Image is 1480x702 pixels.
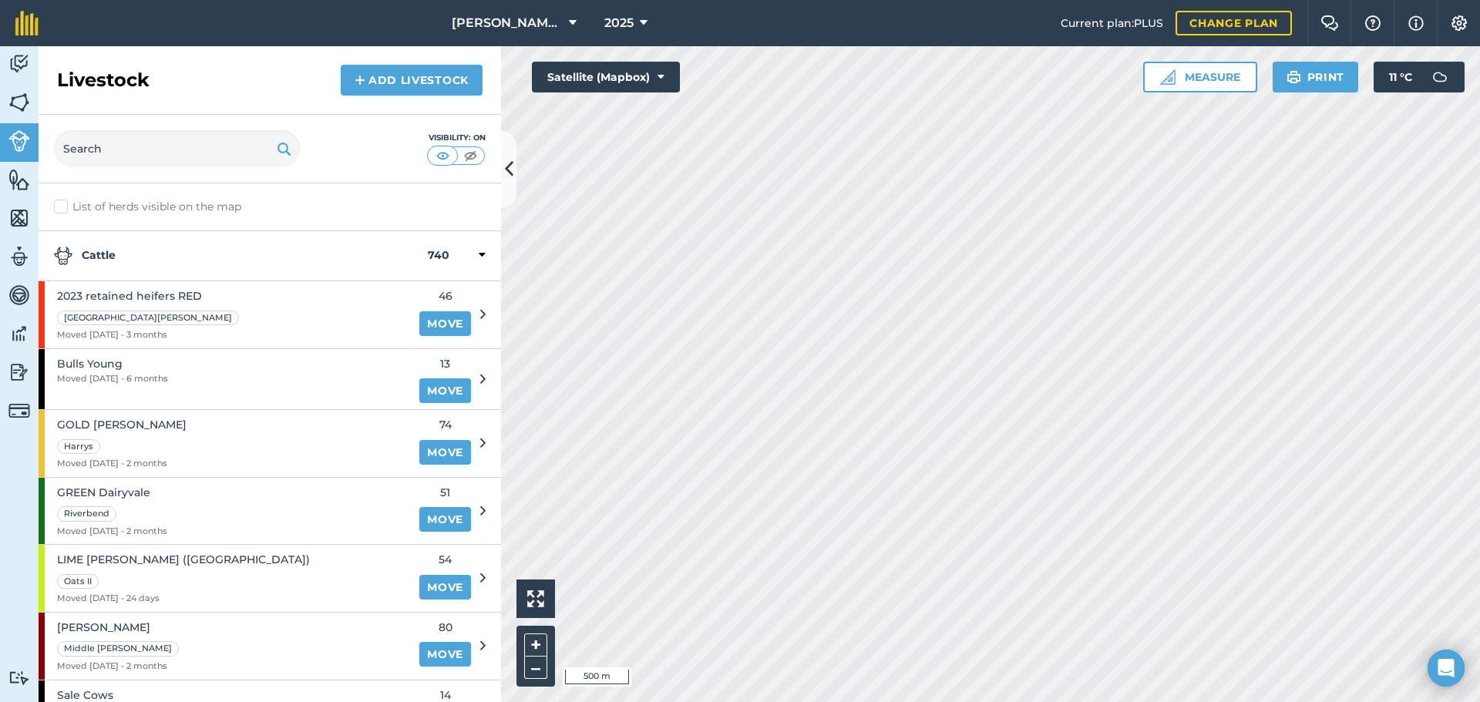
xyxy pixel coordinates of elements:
[39,281,410,348] a: 2023 retained heifers RED[GEOGRAPHIC_DATA][PERSON_NAME]Moved [DATE] - 3 months
[1160,69,1176,85] img: Ruler icon
[8,245,30,268] img: svg+xml;base64,PD94bWwgdmVyc2lvbj0iMS4wIiBlbmNvZGluZz0idXRmLTgiPz4KPCEtLSBHZW5lcmF0b3I6IEFkb2JlIE...
[57,506,116,522] div: Riverbend
[57,68,150,92] h2: Livestock
[452,14,563,32] span: [PERSON_NAME][GEOGRAPHIC_DATA]
[419,484,471,501] span: 51
[277,139,291,158] img: svg+xml;base64,PHN2ZyB4bWxucz0iaHR0cDovL3d3dy53My5vcmcvMjAwMC9zdmciIHdpZHRoPSIxOSIgaGVpZ2h0PSIyNC...
[419,355,471,372] span: 13
[1389,62,1412,92] span: 11 ° C
[57,311,239,326] div: [GEOGRAPHIC_DATA][PERSON_NAME]
[1273,62,1359,92] button: Print
[8,130,30,152] img: svg+xml;base64,PD94bWwgdmVyc2lvbj0iMS4wIiBlbmNvZGluZz0idXRmLTgiPz4KPCEtLSBHZW5lcmF0b3I6IEFkb2JlIE...
[1287,68,1301,86] img: svg+xml;base64,PHN2ZyB4bWxucz0iaHR0cDovL3d3dy53My5vcmcvMjAwMC9zdmciIHdpZHRoPSIxOSIgaGVpZ2h0PSIyNC...
[57,287,242,304] span: 2023 retained heifers RED
[419,642,471,667] a: Move
[604,14,634,32] span: 2025
[15,11,39,35] img: fieldmargin Logo
[341,65,483,96] a: Add Livestock
[57,660,182,673] span: Moved [DATE] - 2 months
[8,284,30,307] img: svg+xml;base64,PD94bWwgdmVyc2lvbj0iMS4wIiBlbmNvZGluZz0idXRmLTgiPz4KPCEtLSBHZW5lcmF0b3I6IEFkb2JlIE...
[57,619,182,636] span: [PERSON_NAME]
[57,439,100,455] div: Harrys
[39,613,410,680] a: [PERSON_NAME]Middle [PERSON_NAME]Moved [DATE] - 2 months
[54,247,428,265] strong: Cattle
[57,355,168,372] span: Bulls Young
[419,507,471,532] a: Move
[419,619,471,636] span: 80
[1428,650,1465,687] div: Open Intercom Messenger
[39,545,410,612] a: LIME [PERSON_NAME] ([GEOGRAPHIC_DATA])Oats IIMoved [DATE] - 24 days
[8,52,30,76] img: svg+xml;base64,PD94bWwgdmVyc2lvbj0iMS4wIiBlbmNvZGluZz0idXRmLTgiPz4KPCEtLSBHZW5lcmF0b3I6IEFkb2JlIE...
[54,247,72,265] img: svg+xml;base64,PD94bWwgdmVyc2lvbj0iMS4wIiBlbmNvZGluZz0idXRmLTgiPz4KPCEtLSBHZW5lcmF0b3I6IEFkb2JlIE...
[57,574,99,589] div: Oats II
[1364,15,1382,31] img: A question mark icon
[57,592,310,606] span: Moved [DATE] - 24 days
[8,207,30,230] img: svg+xml;base64,PHN2ZyB4bWxucz0iaHR0cDovL3d3dy53My5vcmcvMjAwMC9zdmciIHdpZHRoPSI1NiIgaGVpZ2h0PSI2MC...
[419,440,471,465] a: Move
[57,372,168,386] span: Moved [DATE] - 6 months
[419,311,471,336] a: Move
[419,287,471,304] span: 46
[8,670,30,685] img: svg+xml;base64,PD94bWwgdmVyc2lvbj0iMS4wIiBlbmNvZGluZz0idXRmLTgiPz4KPCEtLSBHZW5lcmF0b3I6IEFkb2JlIE...
[57,551,310,568] span: LIME [PERSON_NAME] ([GEOGRAPHIC_DATA])
[1374,62,1465,92] button: 11 °C
[8,322,30,345] img: svg+xml;base64,PD94bWwgdmVyc2lvbj0iMS4wIiBlbmNvZGluZz0idXRmLTgiPz4KPCEtLSBHZW5lcmF0b3I6IEFkb2JlIE...
[1143,62,1257,92] button: Measure
[57,641,179,657] div: Middle [PERSON_NAME]
[524,657,547,679] button: –
[419,575,471,600] a: Move
[419,551,471,568] span: 54
[1424,62,1455,92] img: svg+xml;base64,PD94bWwgdmVyc2lvbj0iMS4wIiBlbmNvZGluZz0idXRmLTgiPz4KPCEtLSBHZW5lcmF0b3I6IEFkb2JlIE...
[57,328,242,342] span: Moved [DATE] - 3 months
[419,378,471,403] a: Move
[1320,15,1339,31] img: Two speech bubbles overlapping with the left bubble in the forefront
[57,525,167,539] span: Moved [DATE] - 2 months
[461,148,480,163] img: svg+xml;base64,PHN2ZyB4bWxucz0iaHR0cDovL3d3dy53My5vcmcvMjAwMC9zdmciIHdpZHRoPSI1MCIgaGVpZ2h0PSI0MC...
[527,590,544,607] img: Four arrows, one pointing top left, one top right, one bottom right and the last bottom left
[39,478,410,545] a: GREEN DairyvaleRiverbendMoved [DATE] - 2 months
[8,400,30,422] img: svg+xml;base64,PD94bWwgdmVyc2lvbj0iMS4wIiBlbmNvZGluZz0idXRmLTgiPz4KPCEtLSBHZW5lcmF0b3I6IEFkb2JlIE...
[8,361,30,384] img: svg+xml;base64,PD94bWwgdmVyc2lvbj0iMS4wIiBlbmNvZGluZz0idXRmLTgiPz4KPCEtLSBHZW5lcmF0b3I6IEFkb2JlIE...
[39,349,410,409] a: Bulls YoungMoved [DATE] - 6 months
[427,132,486,144] div: Visibility: On
[57,416,187,433] span: GOLD [PERSON_NAME]
[532,62,680,92] button: Satellite (Mapbox)
[433,148,452,163] img: svg+xml;base64,PHN2ZyB4bWxucz0iaHR0cDovL3d3dy53My5vcmcvMjAwMC9zdmciIHdpZHRoPSI1MCIgaGVpZ2h0PSI0MC...
[419,416,471,433] span: 74
[57,457,187,471] span: Moved [DATE] - 2 months
[428,247,449,265] strong: 740
[57,484,167,501] span: GREEN Dairyvale
[355,71,365,89] img: svg+xml;base64,PHN2ZyB4bWxucz0iaHR0cDovL3d3dy53My5vcmcvMjAwMC9zdmciIHdpZHRoPSIxNCIgaGVpZ2h0PSIyNC...
[1176,11,1292,35] a: Change plan
[8,91,30,114] img: svg+xml;base64,PHN2ZyB4bWxucz0iaHR0cDovL3d3dy53My5vcmcvMjAwMC9zdmciIHdpZHRoPSI1NiIgaGVpZ2h0PSI2MC...
[524,633,547,657] button: +
[8,168,30,191] img: svg+xml;base64,PHN2ZyB4bWxucz0iaHR0cDovL3d3dy53My5vcmcvMjAwMC9zdmciIHdpZHRoPSI1NiIgaGVpZ2h0PSI2MC...
[1061,15,1163,32] span: Current plan : PLUS
[1408,14,1424,32] img: svg+xml;base64,PHN2ZyB4bWxucz0iaHR0cDovL3d3dy53My5vcmcvMjAwMC9zdmciIHdpZHRoPSIxNyIgaGVpZ2h0PSIxNy...
[54,199,486,215] label: List of herds visible on the map
[39,410,410,477] a: GOLD [PERSON_NAME]HarrysMoved [DATE] - 2 months
[54,130,301,167] input: Search
[1450,15,1468,31] img: A cog icon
